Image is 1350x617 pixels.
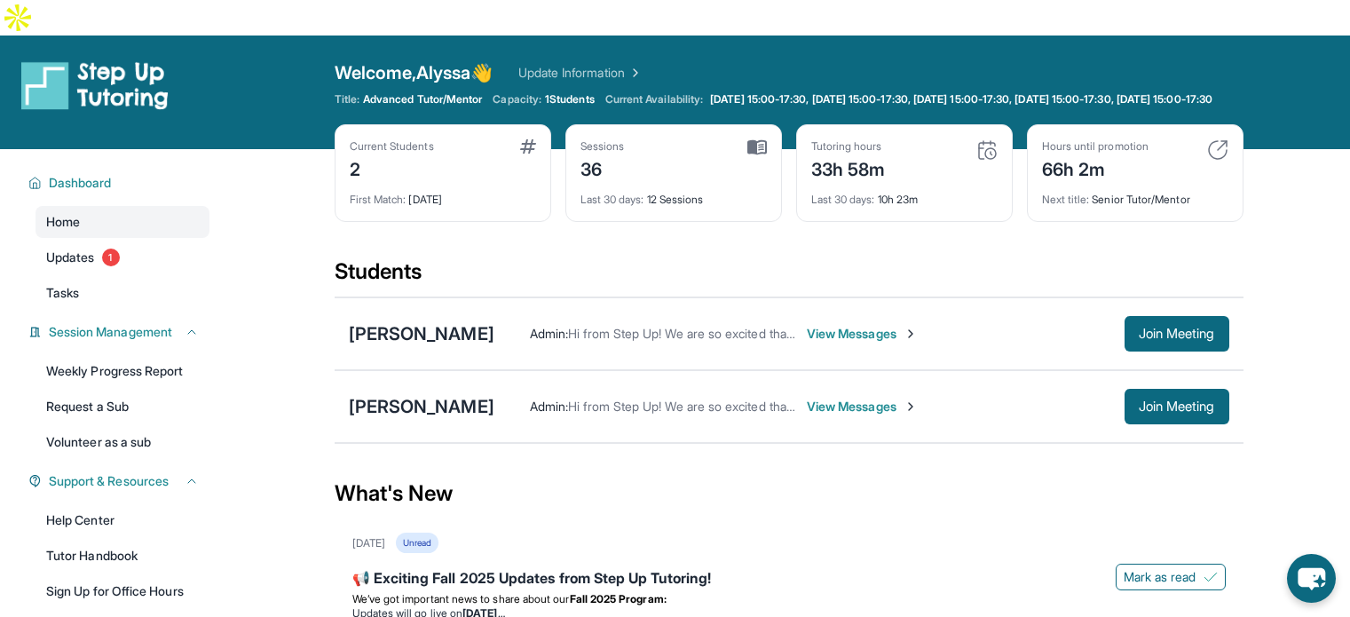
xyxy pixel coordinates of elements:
div: Sessions [580,139,625,154]
span: Title: [335,92,359,107]
a: Help Center [36,504,209,536]
span: Mark as read [1124,568,1196,586]
span: Session Management [49,323,172,341]
img: Chevron-Right [904,399,918,414]
div: 📢 Exciting Fall 2025 Updates from Step Up Tutoring! [352,567,1226,592]
div: Tutoring hours [811,139,886,154]
div: [PERSON_NAME] [349,394,494,419]
button: Support & Resources [42,472,199,490]
div: [DATE] [352,536,385,550]
img: card [1207,139,1228,161]
span: Tasks [46,284,79,302]
img: Chevron Right [625,64,643,82]
span: Last 30 days : [811,193,875,206]
span: [DATE] 15:00-17:30, [DATE] 15:00-17:30, [DATE] 15:00-17:30, [DATE] 15:00-17:30, [DATE] 15:00-17:30 [710,92,1212,107]
button: Join Meeting [1125,389,1229,424]
span: View Messages [807,325,918,343]
a: Home [36,206,209,238]
div: 2 [350,154,434,182]
a: Updates1 [36,241,209,273]
a: Tasks [36,277,209,309]
span: Admin : [530,326,568,341]
div: [DATE] [350,182,536,207]
span: 1 Students [545,92,595,107]
img: Chevron-Right [904,327,918,341]
img: logo [21,60,169,110]
div: 66h 2m [1042,154,1149,182]
div: Unread [396,533,438,553]
button: Session Management [42,323,199,341]
a: Tutor Handbook [36,540,209,572]
a: Request a Sub [36,391,209,423]
span: Capacity: [493,92,541,107]
span: Next title : [1042,193,1090,206]
img: card [747,139,767,155]
strong: Fall 2025 Program: [570,592,667,605]
a: Weekly Progress Report [36,355,209,387]
button: Mark as read [1116,564,1226,590]
span: First Match : [350,193,407,206]
a: [DATE] 15:00-17:30, [DATE] 15:00-17:30, [DATE] 15:00-17:30, [DATE] 15:00-17:30, [DATE] 15:00-17:30 [707,92,1216,107]
img: card [976,139,998,161]
span: Dashboard [49,174,112,192]
span: Admin : [530,399,568,414]
div: Senior Tutor/Mentor [1042,182,1228,207]
span: Current Availability: [605,92,703,107]
div: What's New [335,455,1243,533]
div: 12 Sessions [580,182,767,207]
div: 33h 58m [811,154,886,182]
div: Students [335,257,1243,297]
span: Support & Resources [49,472,169,490]
div: 10h 23m [811,182,998,207]
button: chat-button [1287,554,1336,603]
div: Hours until promotion [1042,139,1149,154]
span: Join Meeting [1139,401,1215,412]
div: [PERSON_NAME] [349,321,494,346]
span: Home [46,213,80,231]
span: Updates [46,249,95,266]
button: Join Meeting [1125,316,1229,352]
span: Join Meeting [1139,328,1215,339]
span: Last 30 days : [580,193,644,206]
button: Dashboard [42,174,199,192]
div: Current Students [350,139,434,154]
span: 1 [102,249,120,266]
span: We’ve got important news to share about our [352,592,570,605]
a: Volunteer as a sub [36,426,209,458]
span: Advanced Tutor/Mentor [363,92,482,107]
img: card [520,139,536,154]
img: Mark as read [1204,570,1218,584]
span: Welcome, Alyssa 👋 [335,60,493,85]
a: Sign Up for Office Hours [36,575,209,607]
div: 36 [580,154,625,182]
a: Update Information [518,64,643,82]
span: View Messages [807,398,918,415]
